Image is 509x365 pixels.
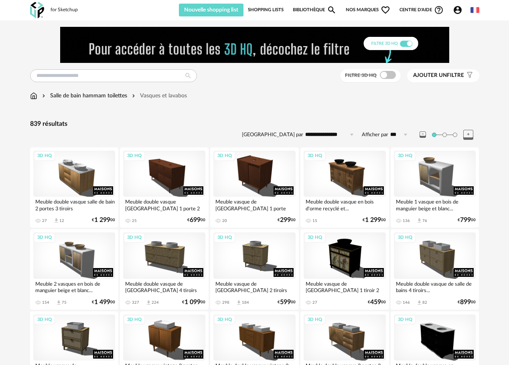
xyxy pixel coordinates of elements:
[368,300,386,305] div: € 00
[185,300,201,305] span: 1 099
[460,218,471,223] span: 799
[182,300,205,305] div: € 00
[280,218,291,223] span: 299
[214,233,235,243] div: 3D HQ
[33,197,116,213] div: Meuble double vasque salle de bain 2 portes 3 tiroirs
[345,73,377,78] span: Filtre 3D HQ
[152,300,159,305] div: 224
[92,218,115,223] div: € 00
[304,197,386,213] div: Meuble double vasque en bois d'orme recyclé et...
[458,300,476,305] div: € 00
[123,279,205,295] div: Meuble double vasque de [GEOGRAPHIC_DATA] 4 tiroirs
[346,4,391,16] span: Nos marques
[453,5,462,15] span: Account Circle icon
[391,229,479,309] a: 3D HQ Meuble double vasque de salle de bains 4 tiroirs... 146 Download icon 82 €89900
[42,218,47,223] div: 27
[187,218,205,223] div: € 00
[94,300,110,305] span: 1 499
[30,147,119,228] a: 3D HQ Meuble double vasque salle de bain 2 portes 3 tiroirs 27 Download icon 12 €1 29900
[362,131,388,138] label: Afficher par
[179,4,244,16] button: Nouvelle shopping list
[304,315,326,325] div: 3D HQ
[123,197,205,213] div: Meuble double vasque [GEOGRAPHIC_DATA] 1 porte 2 tiroirs
[60,27,449,63] img: FILTRE%20HQ%20NEW_V1%20(4).gif
[458,218,476,223] div: € 00
[365,218,381,223] span: 1 299
[304,233,326,243] div: 3D HQ
[33,279,116,295] div: Meuble 2 vasques en bois de manguier beige et blanc...
[391,147,479,228] a: 3D HQ Meuble 1 vasque en bois de manguier beige et blanc... 136 Download icon 76 €79900
[394,233,416,243] div: 3D HQ
[394,151,416,161] div: 3D HQ
[34,151,55,161] div: 3D HQ
[434,5,444,15] span: Help Circle Outline icon
[280,300,291,305] span: 599
[381,5,390,15] span: Heart Outline icon
[413,73,447,78] span: Ajouter un
[242,131,303,138] label: [GEOGRAPHIC_DATA] par
[403,218,410,223] div: 136
[30,92,37,100] img: svg+xml;base64,PHN2ZyB3aWR0aD0iMTYiIGhlaWdodD0iMTciIHZpZXdCb3g9IjAgMCAxNiAxNyIgZmlsbD0ibm9uZSIgeG...
[413,72,464,79] span: filtre
[53,218,59,224] span: Download icon
[370,300,381,305] span: 459
[190,218,201,223] span: 699
[62,300,67,305] div: 75
[222,218,227,223] div: 20
[327,5,337,15] span: Magnify icon
[184,7,238,13] span: Nouvelle shopping list
[124,233,145,243] div: 3D HQ
[124,151,145,161] div: 3D HQ
[453,5,466,15] span: Account Circle icon
[394,279,476,295] div: Meuble double vasque de salle de bains 4 tiroirs...
[460,300,471,305] span: 899
[394,315,416,325] div: 3D HQ
[30,229,119,309] a: 3D HQ Meuble 2 vasques en bois de manguier beige et blanc... 154 Download icon 75 €1 49900
[403,300,410,305] div: 146
[422,218,427,223] div: 76
[146,300,152,306] span: Download icon
[120,147,209,228] a: 3D HQ Meuble double vasque [GEOGRAPHIC_DATA] 1 porte 2 tiroirs 25 €69900
[213,279,296,295] div: Meuble vasque de [GEOGRAPHIC_DATA] 2 tiroirs
[278,300,296,305] div: € 00
[34,233,55,243] div: 3D HQ
[214,315,235,325] div: 3D HQ
[293,4,337,16] a: BibliothèqueMagnify icon
[34,315,55,325] div: 3D HQ
[363,218,386,223] div: € 00
[394,197,476,213] div: Meuble 1 vasque en bois de manguier beige et blanc...
[214,151,235,161] div: 3D HQ
[92,300,115,305] div: € 00
[51,7,78,13] div: for Sketchup
[416,300,422,306] span: Download icon
[464,72,473,79] span: Filter icon
[222,300,229,305] div: 298
[42,300,49,305] div: 154
[124,315,145,325] div: 3D HQ
[416,218,422,224] span: Download icon
[120,229,209,309] a: 3D HQ Meuble double vasque de [GEOGRAPHIC_DATA] 4 tiroirs 327 Download icon 224 €1 09900
[300,229,389,309] a: 3D HQ Meuble vasque de [GEOGRAPHIC_DATA] 1 tiroir 2 portes... 27 €45900
[278,218,296,223] div: € 00
[312,300,317,305] div: 27
[132,300,139,305] div: 327
[59,218,64,223] div: 12
[30,120,479,128] div: 839 résultats
[30,2,44,18] img: OXP
[248,4,284,16] a: Shopping Lists
[304,151,326,161] div: 3D HQ
[312,218,317,223] div: 15
[41,92,127,100] div: Salle de bain hammam toilettes
[242,300,249,305] div: 184
[407,69,479,82] button: Ajouter unfiltre Filter icon
[210,147,299,228] a: 3D HQ Meuble vasque de [GEOGRAPHIC_DATA] 1 porte coulissante 20 €29900
[399,5,444,15] span: Centre d'aideHelp Circle Outline icon
[210,229,299,309] a: 3D HQ Meuble vasque de [GEOGRAPHIC_DATA] 2 tiroirs 298 Download icon 184 €59900
[304,279,386,295] div: Meuble vasque de [GEOGRAPHIC_DATA] 1 tiroir 2 portes...
[300,147,389,228] a: 3D HQ Meuble double vasque en bois d'orme recyclé et... 15 €1 29900
[41,92,47,100] img: svg+xml;base64,PHN2ZyB3aWR0aD0iMTYiIGhlaWdodD0iMTYiIHZpZXdCb3g9IjAgMCAxNiAxNiIgZmlsbD0ibm9uZSIgeG...
[470,6,479,14] img: fr
[132,218,137,223] div: 25
[236,300,242,306] span: Download icon
[213,197,296,213] div: Meuble vasque de [GEOGRAPHIC_DATA] 1 porte coulissante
